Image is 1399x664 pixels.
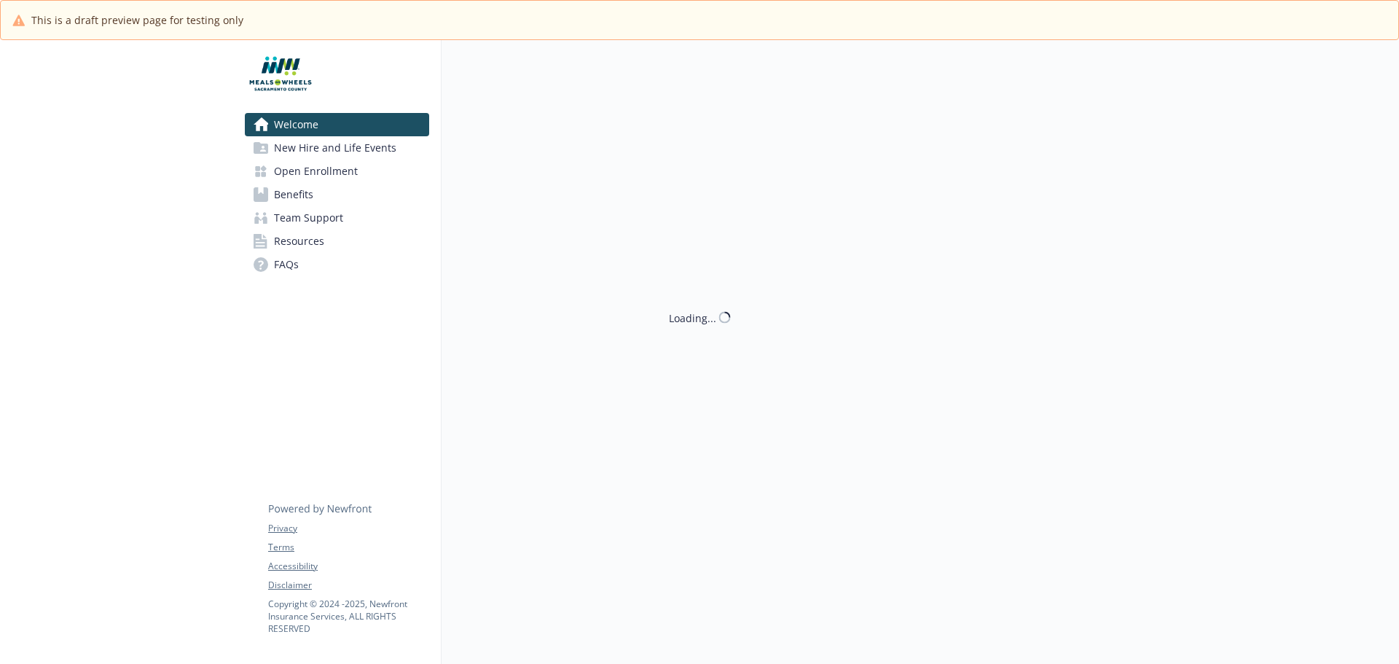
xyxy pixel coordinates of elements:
[245,160,429,183] a: Open Enrollment
[268,598,428,635] p: Copyright © 2024 - 2025 , Newfront Insurance Services, ALL RIGHTS RESERVED
[245,183,429,206] a: Benefits
[274,183,313,206] span: Benefits
[274,253,299,276] span: FAQs
[245,230,429,253] a: Resources
[268,541,428,554] a: Terms
[268,560,428,573] a: Accessibility
[245,136,429,160] a: New Hire and Life Events
[274,160,358,183] span: Open Enrollment
[669,310,716,325] div: Loading...
[245,253,429,276] a: FAQs
[274,113,318,136] span: Welcome
[245,113,429,136] a: Welcome
[245,206,429,230] a: Team Support
[31,12,243,28] span: This is a draft preview page for testing only
[268,522,428,535] a: Privacy
[274,206,343,230] span: Team Support
[274,230,324,253] span: Resources
[274,136,396,160] span: New Hire and Life Events
[268,579,428,592] a: Disclaimer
